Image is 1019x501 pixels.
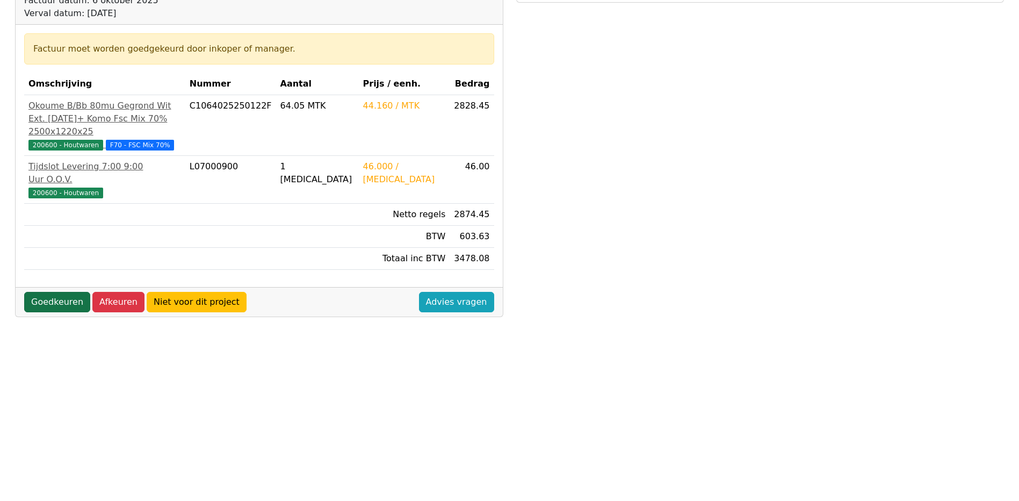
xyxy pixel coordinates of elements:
div: Factuur moet worden goedgekeurd door inkoper of manager. [33,42,485,55]
div: 44.160 / MTK [363,99,446,112]
td: 3478.08 [450,248,494,270]
a: Afkeuren [92,292,144,312]
td: 46.00 [450,156,494,204]
a: Advies vragen [419,292,494,312]
div: Tijdslot Levering 7:00 9:00 Uur O.O.V. [28,160,181,186]
div: Verval datum: [DATE] [24,7,320,20]
th: Bedrag [450,73,494,95]
td: BTW [359,226,450,248]
td: C1064025250122F [185,95,276,156]
div: 1 [MEDICAL_DATA] [280,160,355,186]
th: Aantal [276,73,359,95]
th: Nummer [185,73,276,95]
span: 200600 - Houtwaren [28,140,103,151]
td: Totaal inc BTW [359,248,450,270]
td: L07000900 [185,156,276,204]
th: Omschrijving [24,73,185,95]
span: 200600 - Houtwaren [28,188,103,198]
td: 603.63 [450,226,494,248]
div: Okoume B/Bb 80mu Gegrond Wit Ext. [DATE]+ Komo Fsc Mix 70% 2500x1220x25 [28,99,181,138]
td: 2874.45 [450,204,494,226]
a: Tijdslot Levering 7:00 9:00 Uur O.O.V.200600 - Houtwaren [28,160,181,199]
div: 46.000 / [MEDICAL_DATA] [363,160,446,186]
td: 2828.45 [450,95,494,156]
th: Prijs / eenh. [359,73,450,95]
a: Okoume B/Bb 80mu Gegrond Wit Ext. [DATE]+ Komo Fsc Mix 70% 2500x1220x25200600 - Houtwaren F70 - F... [28,99,181,151]
a: Goedkeuren [24,292,90,312]
a: Niet voor dit project [147,292,247,312]
td: Netto regels [359,204,450,226]
div: 64.05 MTK [280,99,355,112]
span: F70 - FSC Mix 70% [106,140,175,151]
